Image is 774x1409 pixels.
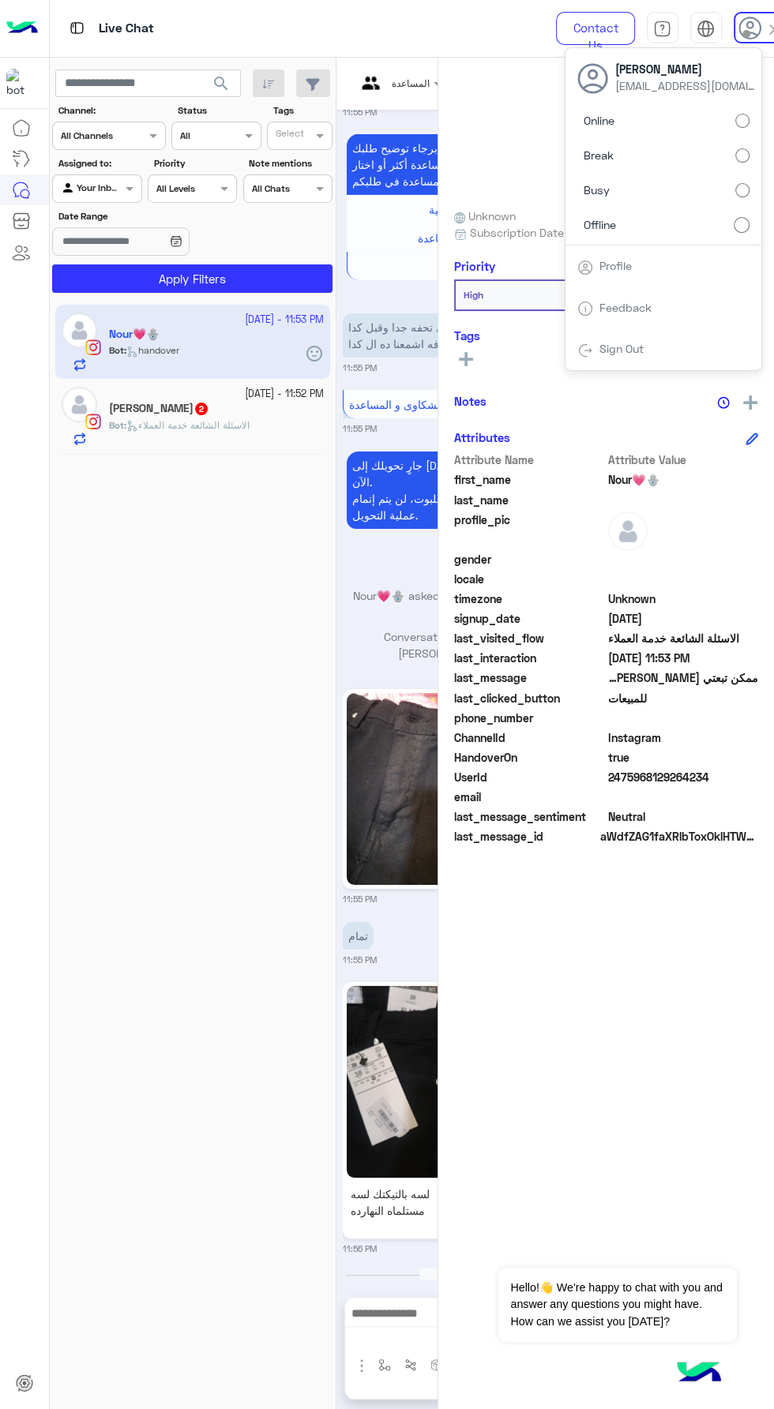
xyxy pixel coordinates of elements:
span: email [454,789,605,805]
img: notes [717,396,730,409]
h6: Priority [454,259,495,273]
p: 27/9/2025, 11:55 PM [343,313,580,358]
span: المساعدة [392,77,430,89]
label: Assigned to: [58,156,140,171]
img: create order [430,1358,443,1371]
img: defaultAdmin.png [608,512,648,551]
img: teams.png [356,77,385,103]
img: tab [577,301,593,317]
span: null [608,571,759,587]
img: select flow [378,1358,391,1371]
h6: Tags [454,328,758,343]
label: Priority [154,156,235,171]
span: last_message_sentiment [454,808,605,825]
small: 11:55 PM [343,422,377,435]
button: search [202,69,241,103]
img: tab [577,343,593,358]
span: للمبيعات [608,690,759,706]
button: select flow [372,1352,398,1378]
button: Apply Filters [52,264,333,293]
h5: Nadeen [109,402,209,415]
button: create order [424,1352,450,1378]
span: profile_pic [454,512,605,548]
a: tab [647,12,678,45]
span: Online [584,112,614,129]
span: 2 [195,403,208,415]
small: 11:55 PM [343,106,377,118]
img: hulul-logo.png [671,1346,727,1401]
img: 1165926315410095.jpg [347,986,455,1178]
h6: Attributes [454,430,510,444]
span: Unknown [454,208,516,224]
span: timezone [454,590,605,607]
span: first_name [454,471,605,488]
img: tab [697,20,715,38]
span: gender [454,551,605,568]
p: Nour💗🪬 asked to talk to human [343,587,584,604]
img: defaultAdmin.png [62,387,97,422]
span: null [608,789,759,805]
span: 2025-09-27T20:53:21.014Z [608,650,759,666]
span: null [608,551,759,568]
input: Online [735,114,750,128]
span: last_clicked_button [454,690,605,706]
span: Hello!👋 We're happy to chat with you and answer any questions you might have. How can we assist y... [498,1268,736,1342]
span: Attribute Name [454,452,605,468]
img: tab [577,260,593,275]
span: Attribute Value [608,452,759,468]
small: [DATE] - 11:52 PM [245,387,324,402]
span: Nour💗🪬 [608,471,759,488]
span: القائمة الرئيسية [429,203,501,216]
span: 8 [608,729,759,746]
img: 777836438472988.jpg [347,693,455,885]
span: UserId [454,769,605,785]
span: last_interaction [454,650,605,666]
p: Conversation was assigned to [PERSON_NAME] [343,628,584,662]
span: Offline [584,216,616,233]
img: Instagram [85,414,101,429]
small: 11:56 PM [343,1242,377,1255]
span: Break [584,147,614,163]
b: High [464,289,483,301]
h6: [DATE] [419,1268,506,1279]
small: 11:55 PM [343,954,377,966]
small: 11:55 PM [343,362,377,374]
input: Busy [735,183,750,197]
small: 11:55 PM [343,893,377,905]
a: Feedback [599,301,652,314]
span: [PERSON_NAME] [615,61,757,77]
span: ممكن تبعتي لينك بتاعو ف الويب سايت أو [608,669,759,686]
span: Subscription Date : [DATE] [470,224,607,241]
label: Channel: [58,103,164,118]
input: Break [735,148,750,163]
span: الاسئلة الشائعة خدمة العملاء [608,630,759,646]
p: Live Chat [99,18,154,39]
img: Logo [6,12,38,45]
span: الاسئلة الشائعة خدمة العملاء [126,419,250,431]
span: last_message_id [454,828,597,845]
span: signup_date [454,610,605,627]
span: locale [454,571,605,587]
label: Date Range [58,209,235,223]
p: 27/9/2025, 11:55 PM [343,922,374,950]
span: للشكاوى و المساعدة [349,398,444,411]
span: [EMAIL_ADDRESS][DOMAIN_NAME] [615,77,757,94]
button: Trigger scenario [398,1352,424,1378]
span: Unknown [608,590,759,607]
h6: Notes [454,394,487,408]
span: last_name [454,492,605,508]
span: Bot [109,419,124,431]
span: true [608,749,759,766]
a: Contact Us [556,12,635,45]
span: للشكاوى و المساعدة [418,231,513,245]
span: 2025-01-12T20:07:30.966Z [608,610,759,627]
span: Busy [584,182,610,198]
a: Profile [599,259,632,272]
span: 2475968129264234 [608,769,759,785]
img: add [743,395,757,410]
span: null [608,710,759,726]
label: Note mentions [249,156,330,171]
p: 27/9/2025, 11:55 PM [347,452,584,529]
span: ChannelId [454,729,605,746]
img: Trigger scenario [404,1358,417,1371]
